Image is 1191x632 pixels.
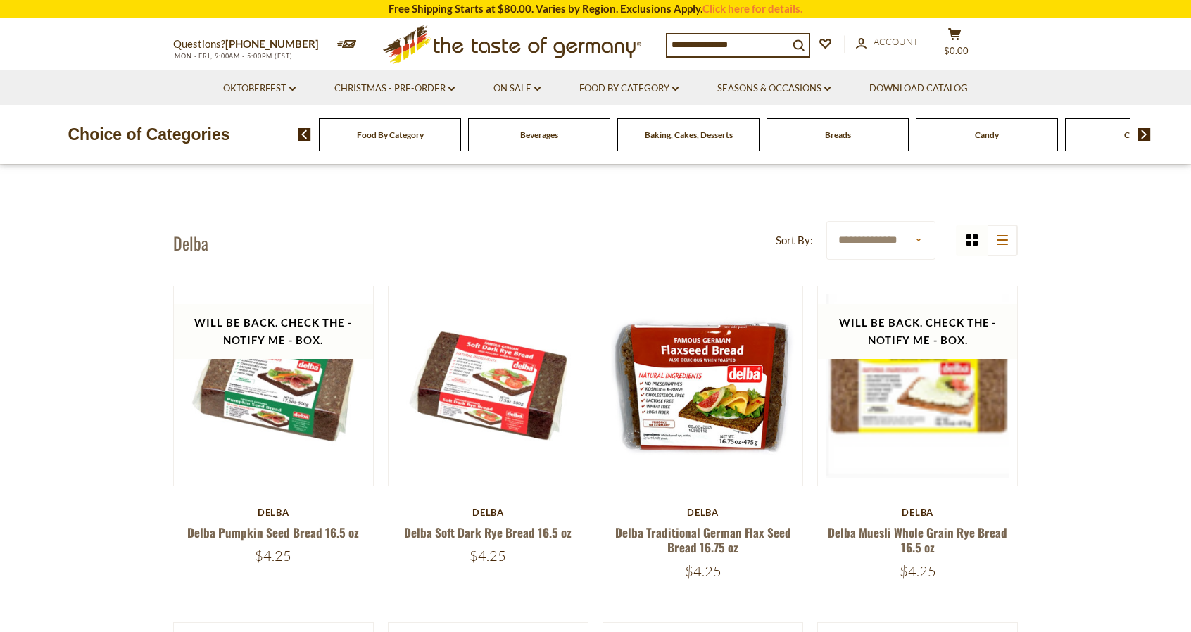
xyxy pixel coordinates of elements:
a: Account [856,34,919,50]
a: Breads [825,129,851,140]
img: Delba Famous German Flaxseed Bread [603,286,802,486]
a: On Sale [493,81,541,96]
a: Oktoberfest [223,81,296,96]
h1: Delba [173,232,208,253]
img: next arrow [1138,128,1151,141]
img: Delba Soft Dark Rye Bread [389,286,588,486]
p: Questions? [173,35,329,53]
a: Beverages [520,129,558,140]
a: Cereal [1124,129,1148,140]
span: $4.25 [685,562,721,580]
span: $4.25 [900,562,936,580]
a: Baking, Cakes, Desserts [645,129,733,140]
a: Food By Category [579,81,679,96]
button: $0.00 [933,27,976,63]
a: Christmas - PRE-ORDER [334,81,455,96]
a: [PHONE_NUMBER] [225,37,319,50]
div: Delba [173,507,374,518]
a: Candy [975,129,999,140]
a: Delba Soft Dark Rye Bread 16.5 oz [404,524,572,541]
div: Delba [603,507,803,518]
a: Delba Traditional German Flax Seed Bread 16.75 oz [615,524,791,556]
a: Food By Category [357,129,424,140]
label: Sort By: [776,232,813,249]
span: $0.00 [944,45,969,56]
a: Seasons & Occasions [717,81,831,96]
div: Delba [817,507,1018,518]
img: Delba Pumpkin Seed Bread [174,286,373,486]
span: $4.25 [470,547,506,564]
div: Delba [388,507,588,518]
a: Download Catalog [869,81,968,96]
span: Account [874,36,919,47]
img: Delba Muesli Whole Grain Rye Bread 16.5 oz [818,286,1017,486]
span: MON - FRI, 9:00AM - 5:00PM (EST) [173,52,293,60]
a: Delba Pumpkin Seed Bread 16.5 oz [187,524,359,541]
img: previous arrow [298,128,311,141]
a: Delba Muesli Whole Grain Rye Bread 16.5 oz [828,524,1007,556]
span: $4.25 [255,547,291,564]
a: Click here for details. [702,2,802,15]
